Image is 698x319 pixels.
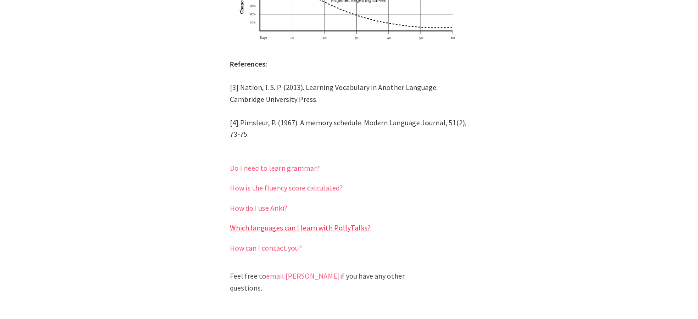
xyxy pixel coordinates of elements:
[230,58,469,140] p: [3] Nation, I. S. P. (2013). Learning Vocabulary in Another Language. Cambridge University Press....
[230,243,302,252] a: How can I contact you?
[230,203,287,213] a: How do I use Anki?
[230,270,421,294] p: Feel free to if you have any other questions.
[266,271,340,280] a: email [PERSON_NAME]
[230,223,371,232] a: Which languages can I learn with PollyTalks?
[230,59,267,68] strong: References:
[230,163,320,173] a: Do I need to learn grammar?
[230,183,343,192] a: How is the fluency score calculated?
